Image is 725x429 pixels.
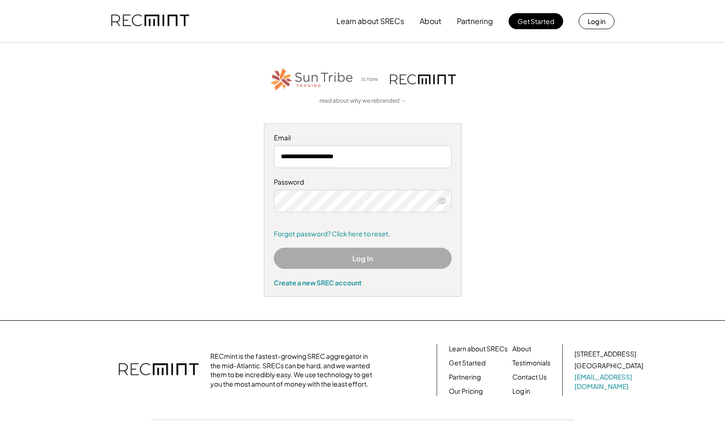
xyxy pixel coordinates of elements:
[449,372,481,382] a: Partnering
[210,352,377,389] div: RECmint is the fastest-growing SREC aggregator in the mid-Atlantic. SRECs can be hard, and we wan...
[390,74,456,84] img: recmint-logotype%403x.png
[574,361,643,371] div: [GEOGRAPHIC_DATA]
[512,344,531,354] a: About
[119,354,199,387] img: recmint-logotype%403x.png
[512,358,550,368] a: Testimonials
[359,75,385,83] div: is now
[449,358,486,368] a: Get Started
[274,248,452,269] button: Log In
[457,12,493,31] button: Partnering
[336,12,404,31] button: Learn about SRECs
[512,372,547,382] a: Contact Us
[274,229,452,239] a: Forgot password? Click here to reset.
[274,278,452,287] div: Create a new SREC account
[509,13,563,29] button: Get Started
[319,97,406,105] a: read about why we rebranded →
[274,178,452,187] div: Password
[449,387,483,396] a: Our Pricing
[574,349,636,359] div: [STREET_ADDRESS]
[574,372,645,391] a: [EMAIL_ADDRESS][DOMAIN_NAME]
[579,13,614,29] button: Log in
[449,344,508,354] a: Learn about SRECs
[270,66,354,92] img: STT_Horizontal_Logo%2B-%2BColor.png
[111,5,189,37] img: recmint-logotype%403x.png
[420,12,441,31] button: About
[512,387,530,396] a: Log in
[274,133,452,143] div: Email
